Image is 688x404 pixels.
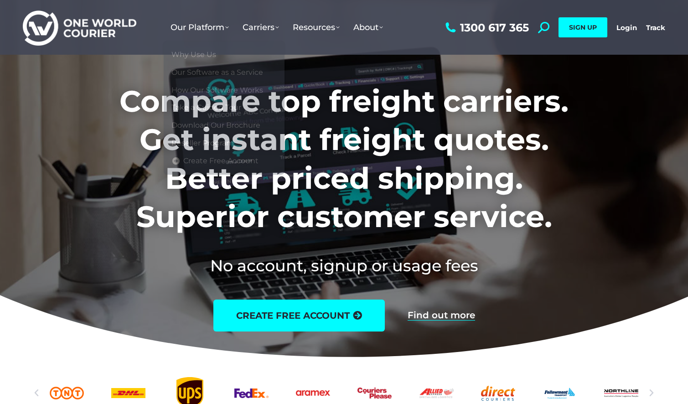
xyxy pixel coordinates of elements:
span: About [353,22,383,32]
a: About [347,13,390,41]
a: Why Use Us [168,46,280,64]
span: Resources [293,22,340,32]
a: create free account [213,300,385,331]
a: Resources [286,13,347,41]
a: Find out more [408,311,475,321]
a: Reseller Program [168,135,280,152]
h2: No account, signup or usage fees [59,254,629,277]
span: SIGN UP [569,23,597,31]
a: Carriers [236,13,286,41]
span: Carriers [243,22,279,32]
span: Reseller Program [171,139,234,148]
a: Download Our Brochure [168,117,280,135]
a: SIGN UP [559,17,607,37]
a: Take a Guided Tour [168,99,280,117]
a: Login [616,23,637,32]
span: Our Platform [171,22,229,32]
span: Why Use Us [171,50,216,60]
img: One World Courier [23,9,136,46]
span: Take a Guided Tour [171,103,241,113]
a: Create Free Account [168,152,280,170]
span: Our Software as a Service [171,68,263,78]
a: Track [646,23,665,32]
a: 1300 617 365 [443,22,529,33]
span: Create Free Account [183,156,259,166]
span: How Our Software Works [171,86,263,95]
a: Our Platform [164,13,236,41]
a: How Our Software Works [168,82,280,99]
span: Download Our Brochure [171,121,260,130]
h1: Compare top freight carriers. Get instant freight quotes. Better priced shipping. Superior custom... [59,82,629,236]
a: Our Software as a Service [168,64,280,82]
